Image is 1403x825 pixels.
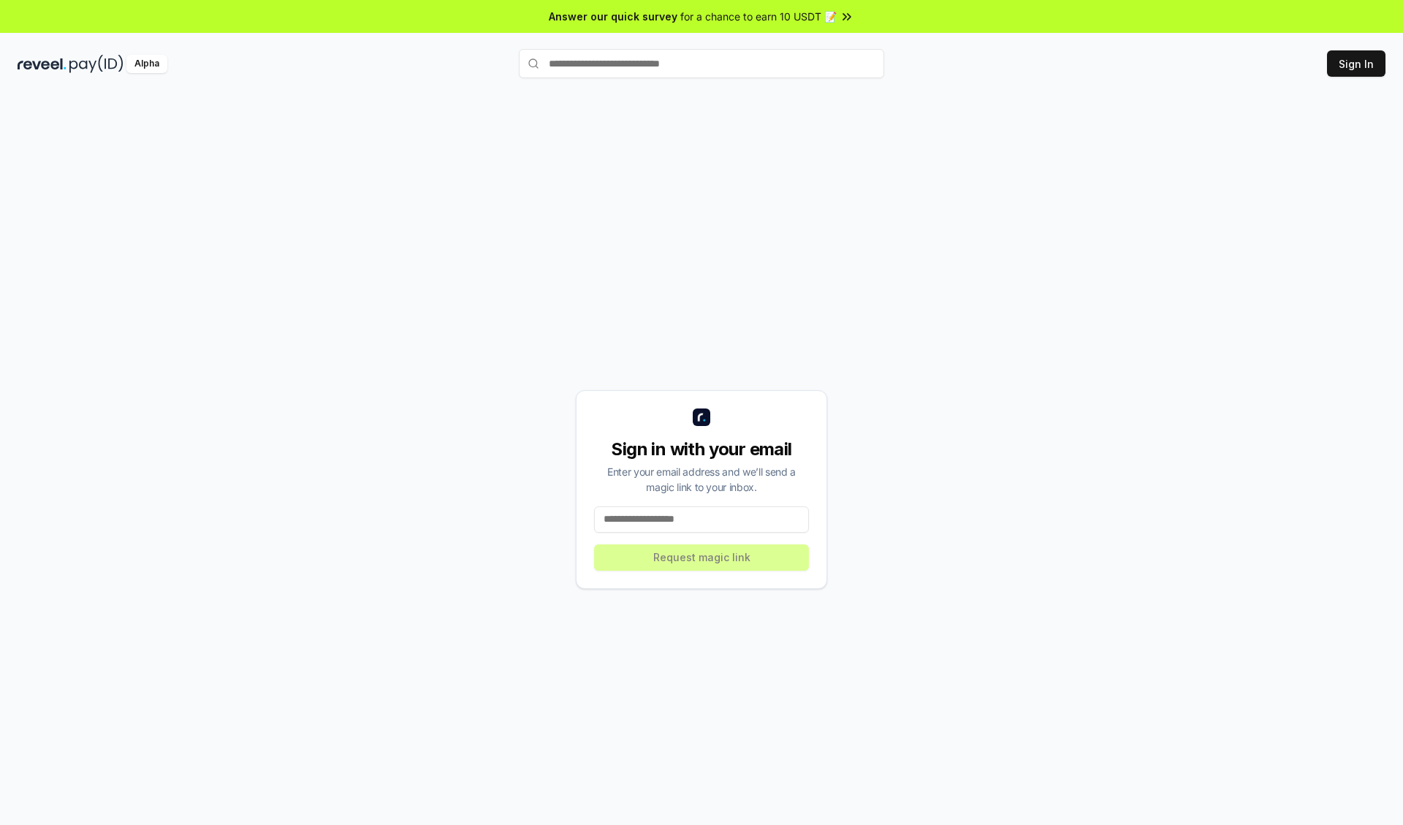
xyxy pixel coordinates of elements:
div: Sign in with your email [594,438,809,461]
span: Answer our quick survey [549,9,677,24]
span: for a chance to earn 10 USDT 📝 [680,9,837,24]
div: Enter your email address and we’ll send a magic link to your inbox. [594,464,809,495]
img: pay_id [69,55,123,73]
img: logo_small [693,408,710,426]
div: Alpha [126,55,167,73]
button: Sign In [1327,50,1385,77]
img: reveel_dark [18,55,66,73]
